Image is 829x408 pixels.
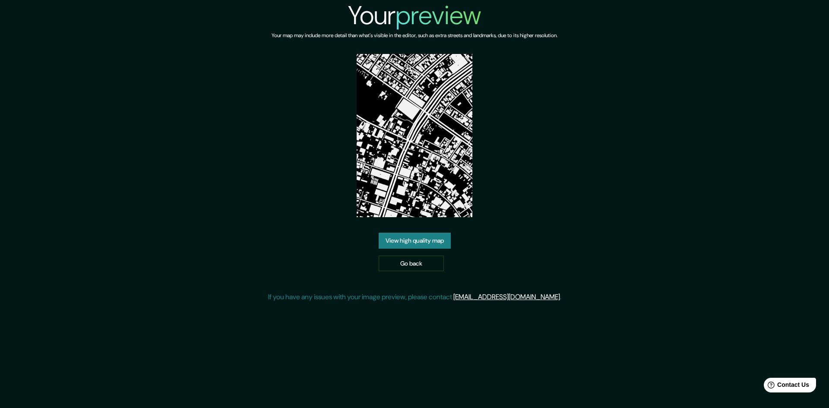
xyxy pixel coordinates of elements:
[272,31,557,40] h6: Your map may include more detail than what's visible in the editor, such as extra streets and lan...
[379,233,451,249] a: View high quality map
[379,256,444,272] a: Go back
[268,292,561,302] p: If you have any issues with your image preview, please contact .
[357,54,472,217] img: created-map-preview
[752,374,820,399] iframe: Help widget launcher
[453,292,560,301] a: [EMAIL_ADDRESS][DOMAIN_NAME]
